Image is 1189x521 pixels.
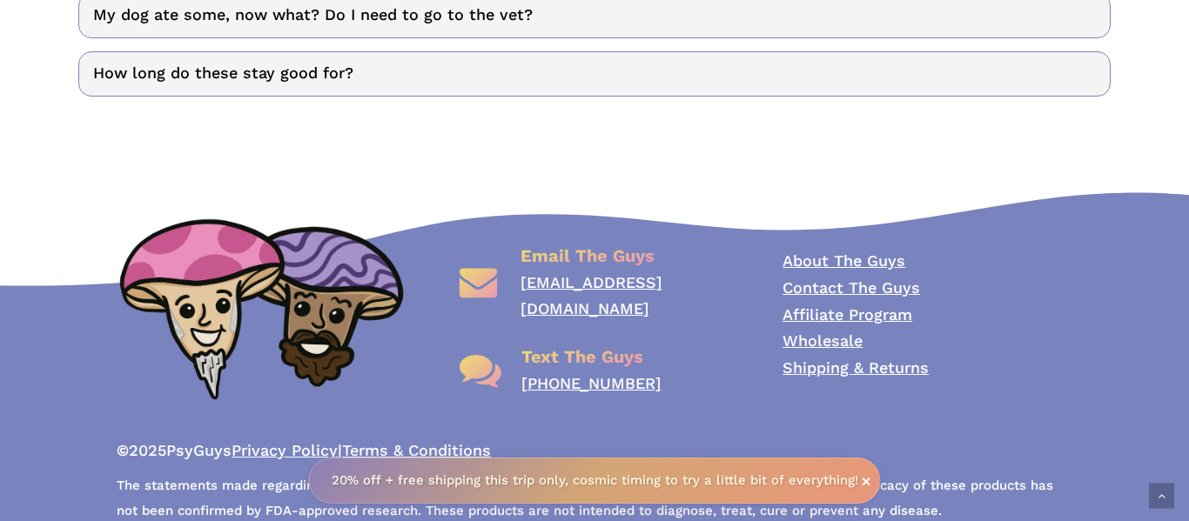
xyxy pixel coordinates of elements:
a: Back to top [1149,484,1174,509]
img: PsyGuys Heads Logo [117,200,406,417]
a: Privacy Policy [232,441,338,459]
a: Affiliate Program [783,305,912,324]
span: Email The Guys [521,245,655,266]
a: [EMAIL_ADDRESS][DOMAIN_NAME] [521,273,662,317]
b: © [117,441,129,459]
a: Contact The Guys [783,278,920,297]
span: 2025 [129,441,166,459]
span: × [861,472,871,490]
a: Terms & Conditions [342,441,491,459]
strong: 20% off + free shipping this trip only, cosmic timing to try a little bit of everything! [332,472,858,488]
a: How long do these stay good for? [78,51,1111,97]
a: About The Guys [783,251,905,270]
a: Shipping & Returns [783,358,929,377]
span: Text The Guys [521,346,643,367]
span: PsyGuys | [117,441,491,464]
a: Wholesale [783,331,863,350]
a: [PHONE_NUMBER] [521,374,662,392]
